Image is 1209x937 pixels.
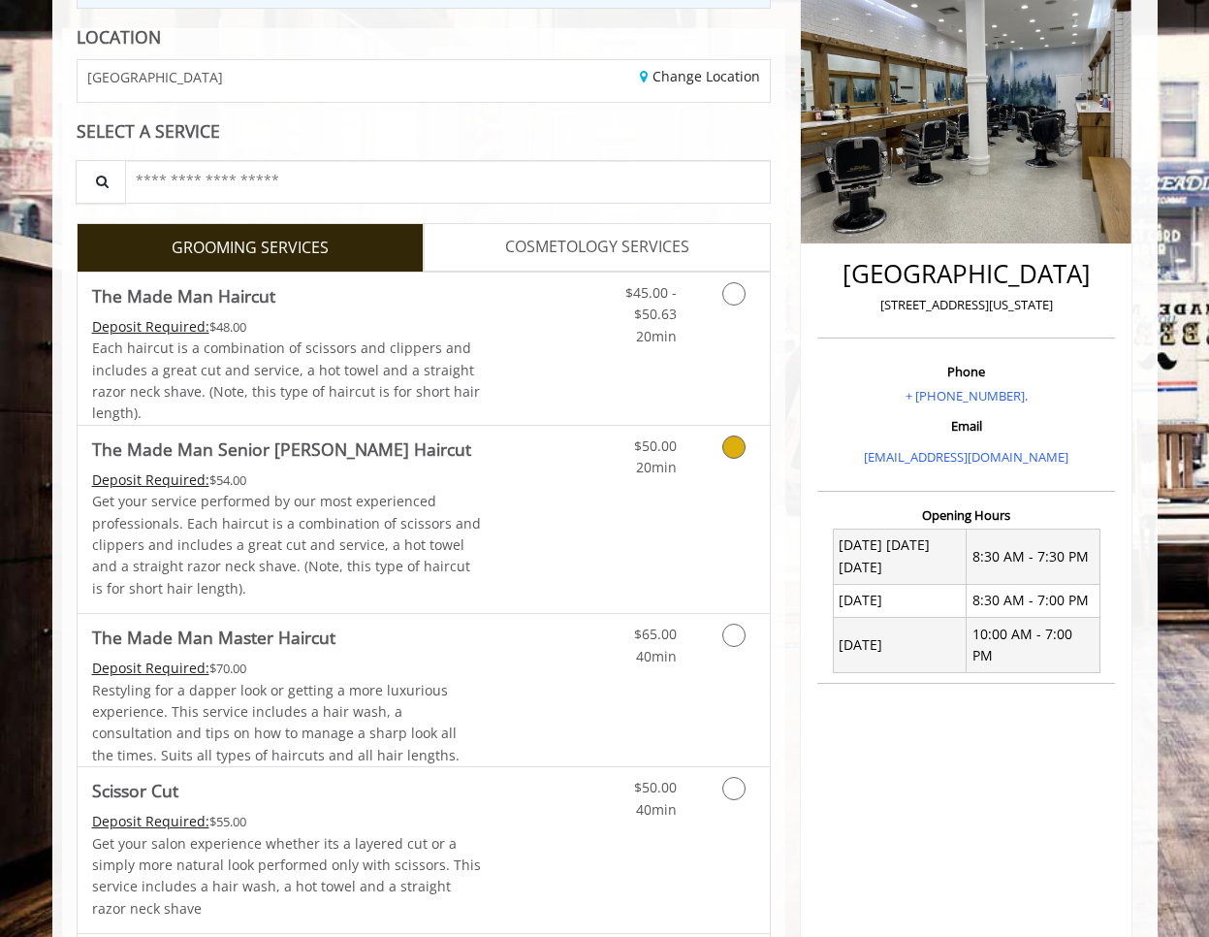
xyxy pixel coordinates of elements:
[833,618,967,673] td: [DATE]
[634,436,677,455] span: $50.00
[92,833,482,921] p: Get your salon experience whether its a layered cut or a simply more natural look performed only ...
[640,67,760,85] a: Change Location
[92,470,209,489] span: This service needs some Advance to be paid before we block your appointment
[92,659,209,677] span: This service needs some Advance to be paid before we block your appointment
[92,681,460,764] span: Restyling for a dapper look or getting a more luxurious experience. This service includes a hair ...
[906,387,1028,404] a: + [PHONE_NUMBER].
[92,811,482,832] div: $55.00
[92,436,471,463] b: The Made Man Senior [PERSON_NAME] Haircut
[505,235,689,260] span: COSMETOLOGY SERVICES
[636,458,677,476] span: 20min
[636,327,677,345] span: 20min
[92,624,335,651] b: The Made Man Master Haircut
[822,419,1110,433] h3: Email
[634,625,677,643] span: $65.00
[822,365,1110,378] h3: Phone
[92,316,482,338] div: $48.00
[967,529,1100,584] td: 8:30 AM - 7:30 PM
[864,448,1068,466] a: [EMAIL_ADDRESS][DOMAIN_NAME]
[92,491,482,599] p: Get your service performed by our most experienced professionals. Each haircut is a combination o...
[967,584,1100,617] td: 8:30 AM - 7:00 PM
[92,469,482,491] div: $54.00
[77,122,772,141] div: SELECT A SERVICE
[92,282,275,309] b: The Made Man Haircut
[625,283,677,323] span: $45.00 - $50.63
[92,777,178,804] b: Scissor Cut
[76,160,126,204] button: Service Search
[833,584,967,617] td: [DATE]
[92,658,482,679] div: $70.00
[634,778,677,796] span: $50.00
[77,25,161,48] b: LOCATION
[92,317,209,336] span: This service needs some Advance to be paid before we block your appointment
[92,339,480,422] span: Each haircut is a combination of scissors and clippers and includes a great cut and service, a ho...
[817,508,1115,522] h3: Opening Hours
[87,70,223,84] span: [GEOGRAPHIC_DATA]
[92,812,209,830] span: This service needs some Advance to be paid before we block your appointment
[636,800,677,819] span: 40min
[822,295,1110,315] p: [STREET_ADDRESS][US_STATE]
[967,618,1100,673] td: 10:00 AM - 7:00 PM
[833,529,967,584] td: [DATE] [DATE] [DATE]
[636,647,677,665] span: 40min
[172,236,329,261] span: GROOMING SERVICES
[822,260,1110,288] h2: [GEOGRAPHIC_DATA]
